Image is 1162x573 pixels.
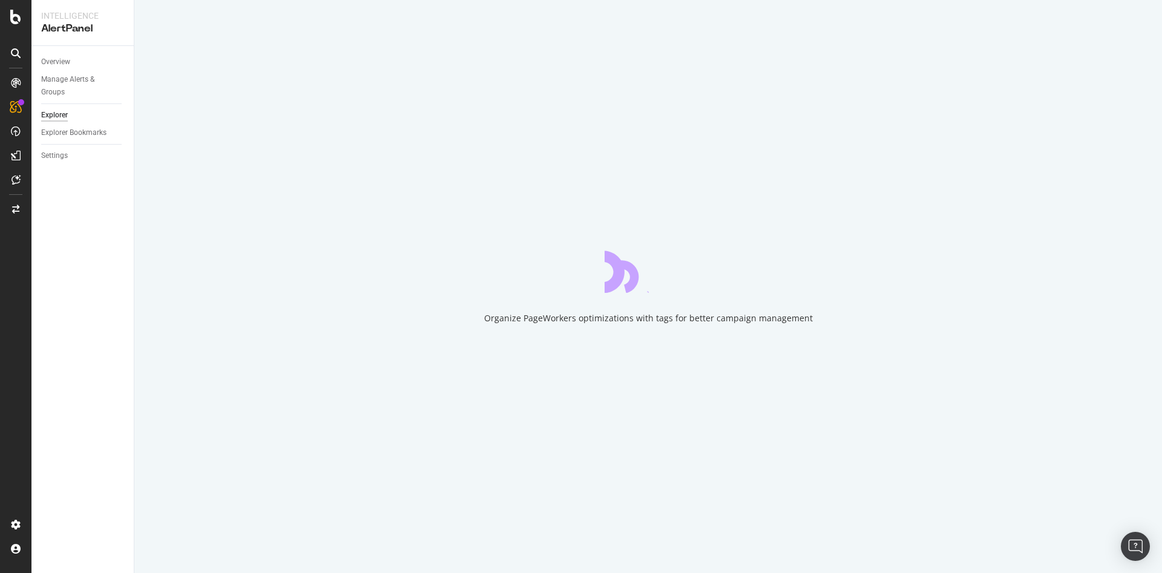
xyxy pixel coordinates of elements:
div: AlertPanel [41,22,124,36]
div: Explorer Bookmarks [41,126,107,139]
a: Overview [41,56,125,68]
div: animation [605,249,692,293]
a: Explorer [41,109,125,122]
a: Explorer Bookmarks [41,126,125,139]
div: Manage Alerts & Groups [41,73,114,99]
div: Intelligence [41,10,124,22]
div: Settings [41,149,68,162]
div: Organize PageWorkers optimizations with tags for better campaign management [484,312,813,324]
div: Explorer [41,109,68,122]
a: Manage Alerts & Groups [41,73,125,99]
a: Settings [41,149,125,162]
div: Open Intercom Messenger [1121,532,1150,561]
div: Overview [41,56,70,68]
